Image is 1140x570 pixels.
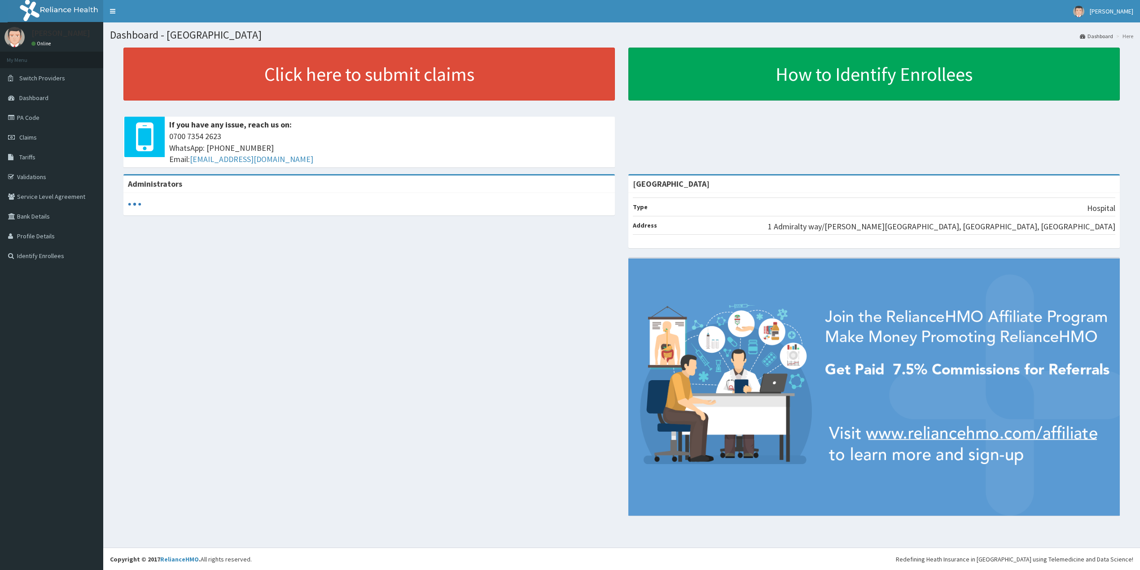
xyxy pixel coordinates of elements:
svg: audio-loading [128,197,141,211]
a: How to Identify Enrollees [628,48,1120,101]
span: Tariffs [19,153,35,161]
strong: [GEOGRAPHIC_DATA] [633,179,710,189]
p: [PERSON_NAME] [31,29,90,37]
span: Switch Providers [19,74,65,82]
b: If you have any issue, reach us on: [169,119,292,130]
b: Administrators [128,179,182,189]
a: Online [31,40,53,47]
li: Here [1114,32,1133,40]
a: Dashboard [1080,32,1113,40]
b: Type [633,203,648,211]
a: RelianceHMO [160,555,199,563]
p: 1 Admiralty way/[PERSON_NAME][GEOGRAPHIC_DATA], [GEOGRAPHIC_DATA], [GEOGRAPHIC_DATA] [768,221,1115,232]
span: [PERSON_NAME] [1090,7,1133,15]
span: Dashboard [19,94,48,102]
img: User Image [4,27,25,47]
a: [EMAIL_ADDRESS][DOMAIN_NAME] [190,154,313,164]
h1: Dashboard - [GEOGRAPHIC_DATA] [110,29,1133,41]
div: Redefining Heath Insurance in [GEOGRAPHIC_DATA] using Telemedicine and Data Science! [896,555,1133,564]
b: Address [633,221,657,229]
span: Claims [19,133,37,141]
strong: Copyright © 2017 . [110,555,201,563]
img: provider-team-banner.png [628,259,1120,516]
a: Click here to submit claims [123,48,615,101]
p: Hospital [1087,202,1115,214]
span: 0700 7354 2623 WhatsApp: [PHONE_NUMBER] Email: [169,131,610,165]
img: User Image [1073,6,1084,17]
